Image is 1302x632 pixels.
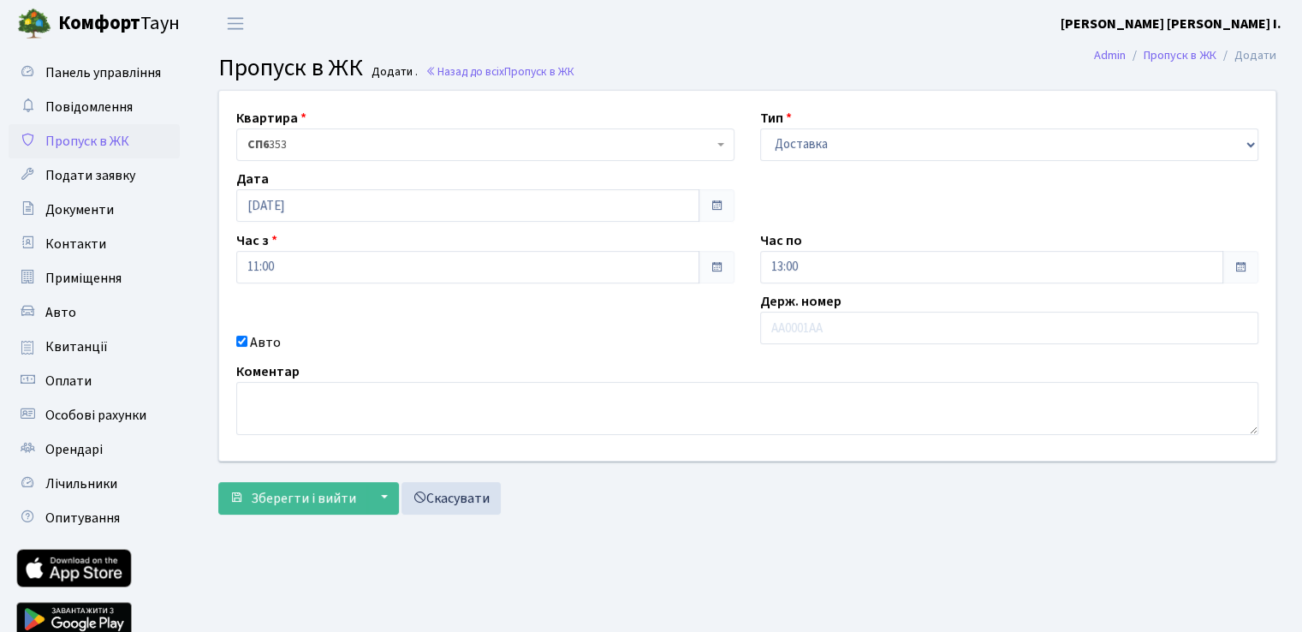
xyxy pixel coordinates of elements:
button: Переключити навігацію [214,9,257,38]
span: Оплати [45,372,92,391]
img: logo.png [17,7,51,41]
a: Оплати [9,364,180,398]
li: Додати [1216,46,1276,65]
span: Зберегти і вийти [251,489,356,508]
a: Приміщення [9,261,180,295]
span: Подати заявку [45,166,135,185]
a: Назад до всіхПропуск в ЖК [425,63,574,80]
label: Авто [250,332,281,353]
span: <b>СП6</b>&nbsp;&nbsp;&nbsp;353 [247,136,713,153]
a: Панель управління [9,56,180,90]
a: Лічильники [9,467,180,501]
a: Подати заявку [9,158,180,193]
span: Приміщення [45,269,122,288]
span: Пропуск в ЖК [45,132,129,151]
a: Особові рахунки [9,398,180,432]
span: Опитування [45,509,120,528]
span: Контакти [45,235,106,253]
span: Пропуск в ЖК [218,51,363,85]
a: Пропуск в ЖК [9,124,180,158]
button: Зберегти і вийти [218,482,367,515]
span: Документи [45,200,114,219]
a: Квитанції [9,330,180,364]
span: Орендарі [45,440,103,459]
span: Авто [45,303,76,322]
a: Орендарі [9,432,180,467]
a: Документи [9,193,180,227]
span: Пропуск в ЖК [504,63,574,80]
a: Контакти [9,227,180,261]
label: Квартира [236,108,306,128]
small: Додати . [368,65,418,80]
label: Тип [760,108,792,128]
b: СП6 [247,136,269,153]
b: [PERSON_NAME] [PERSON_NAME] І. [1061,15,1281,33]
a: Повідомлення [9,90,180,124]
nav: breadcrumb [1068,38,1302,74]
a: Admin [1094,46,1126,64]
span: Таун [58,9,180,39]
label: Коментар [236,361,300,382]
label: Час по [760,230,802,251]
b: Комфорт [58,9,140,37]
input: AA0001AA [760,312,1258,344]
a: Пропуск в ЖК [1144,46,1216,64]
a: [PERSON_NAME] [PERSON_NAME] І. [1061,14,1281,34]
span: Особові рахунки [45,406,146,425]
a: Опитування [9,501,180,535]
span: <b>СП6</b>&nbsp;&nbsp;&nbsp;353 [236,128,734,161]
a: Авто [9,295,180,330]
label: Дата [236,169,269,189]
label: Держ. номер [760,291,841,312]
span: Квитанції [45,337,108,356]
label: Час з [236,230,277,251]
a: Скасувати [401,482,501,515]
span: Повідомлення [45,98,133,116]
span: Панель управління [45,63,161,82]
span: Лічильники [45,474,117,493]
